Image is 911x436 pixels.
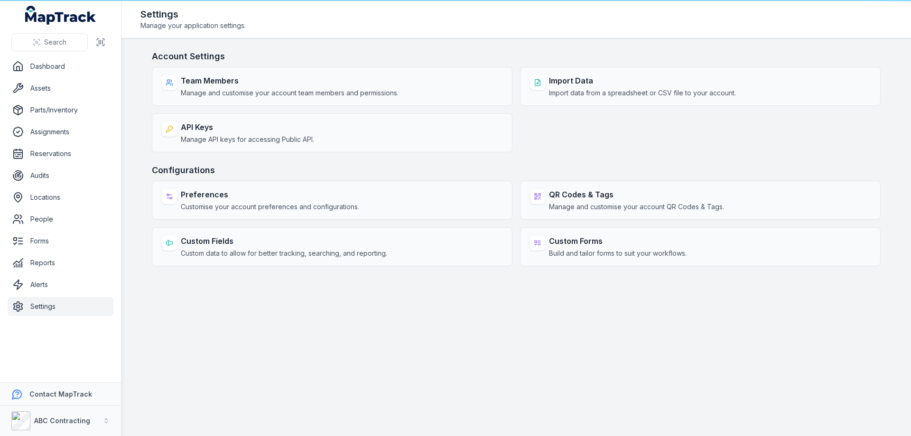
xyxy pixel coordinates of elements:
a: MapTrack [25,6,96,25]
a: PreferencesCustomise your account preferences and configurations. [152,181,512,220]
strong: QR Codes & Tags [549,189,724,200]
strong: Contact MapTrack [29,390,92,398]
span: Manage and customise your account QR Codes & Tags. [549,202,724,212]
span: Customise your account preferences and configurations. [181,202,359,212]
a: Assignments [8,122,113,141]
strong: Custom Forms [549,235,687,247]
span: Custom data to allow for better tracking, searching, and reporting. [181,249,387,258]
a: Settings [8,297,113,316]
h3: Configurations [152,164,881,177]
span: Manage and customise your account team members and permissions. [181,88,399,98]
a: Import DataImport data from a spreadsheet or CSV file to your account. [520,67,881,106]
button: Search [11,33,88,51]
span: Manage your application settings. [140,21,246,30]
strong: Custom Fields [181,235,387,247]
a: QR Codes & TagsManage and customise your account QR Codes & Tags. [520,181,881,220]
strong: Team Members [181,75,399,86]
a: Custom FieldsCustom data to allow for better tracking, searching, and reporting. [152,227,512,266]
a: Dashboard [8,57,113,76]
a: Custom FormsBuild and tailor forms to suit your workflows. [520,227,881,266]
h2: Settings [140,8,246,21]
span: Import data from a spreadsheet or CSV file to your account. [549,88,736,98]
a: Alerts [8,275,113,294]
a: Reservations [8,144,113,163]
h3: Account Settings [152,50,881,63]
a: Audits [8,166,113,185]
span: Search [44,37,66,47]
a: API KeysManage API keys for accessing Public API. [152,113,512,152]
span: Manage API keys for accessing Public API. [181,135,314,144]
strong: API Keys [181,121,314,133]
strong: Import Data [549,75,736,86]
a: Parts/Inventory [8,101,113,120]
span: Build and tailor forms to suit your workflows. [549,249,687,258]
strong: Preferences [181,189,359,200]
a: Locations [8,188,113,207]
a: People [8,210,113,229]
a: Forms [8,232,113,250]
a: Reports [8,253,113,272]
a: Assets [8,79,113,98]
strong: ABC Contracting [34,417,90,425]
a: Team MembersManage and customise your account team members and permissions. [152,67,512,106]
